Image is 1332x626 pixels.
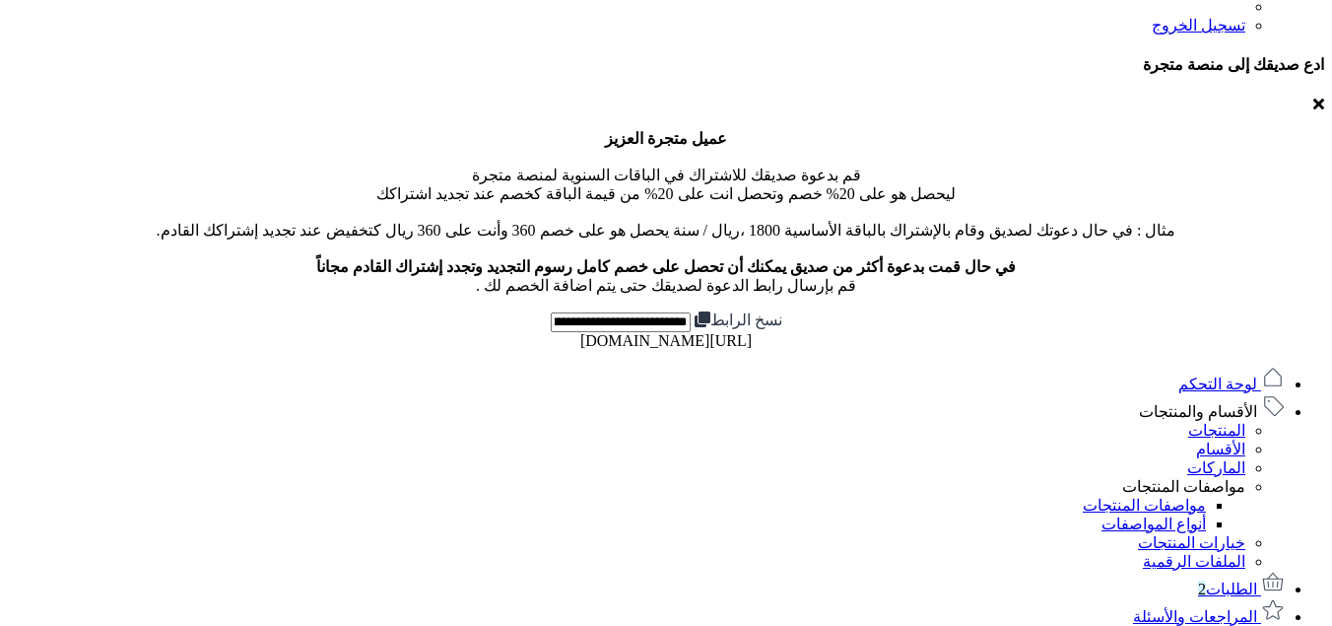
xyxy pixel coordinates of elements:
[8,55,1324,74] h4: ادع صديقك إلى منصة متجرة
[605,130,727,147] b: عميل متجرة العزيز
[1152,17,1245,34] a: تسجيل الخروج
[1143,553,1245,570] a: الملفات الرقمية
[1198,581,1285,597] a: الطلبات2
[1198,581,1206,597] span: 2
[1083,497,1206,514] a: مواصفات المنتجات
[1198,581,1257,597] span: الطلبات
[8,129,1324,295] p: قم بدعوة صديقك للاشتراك في الباقات السنوية لمنصة متجرة ليحصل هو على 20% خصم وتحصل انت على 20% من ...
[1138,534,1245,551] a: خيارات المنتجات
[316,258,1016,275] b: في حال قمت بدعوة أكثر من صديق يمكنك أن تحصل على خصم كامل رسوم التجديد وتجدد إشتراك القادم مجاناً
[1178,376,1285,392] a: لوحة التحكم
[691,312,782,328] label: نسخ الرابط
[1187,459,1245,476] a: الماركات
[1133,608,1285,625] a: المراجعات والأسئلة
[1178,376,1257,392] span: لوحة التحكم
[1101,516,1206,532] a: أنواع المواصفات
[1133,608,1257,625] span: المراجعات والأسئلة
[1139,403,1257,420] span: الأقسام والمنتجات
[1188,422,1245,439] a: المنتجات
[1196,441,1245,457] a: الأقسام
[8,332,1324,350] div: [URL][DOMAIN_NAME]
[1122,478,1245,495] a: مواصفات المنتجات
